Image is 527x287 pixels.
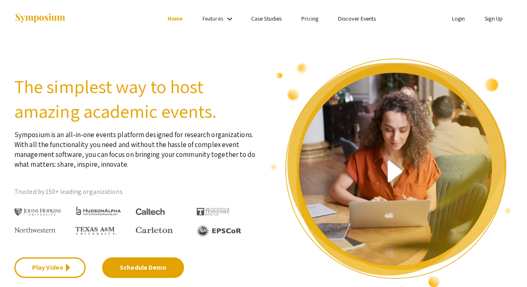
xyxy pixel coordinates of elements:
mat-icon: Expand Features list [225,14,235,24]
a: Features [203,15,223,22]
a: Sign Up [485,15,503,22]
img: Texas A&M University [75,227,117,235]
img: Johns Hopkins University [14,208,61,216]
img: The University of Tennessee [197,208,230,215]
a: Pricing [301,15,318,22]
p: Trusted by 150+ leading organizations [14,186,257,198]
img: HudsonAlpha [75,206,122,215]
img: Symposium by ForagerOne [14,13,66,24]
a: Play Video [14,257,86,278]
p: Symposium is an all-in-one events platform designed for research organizations. With all the func... [14,124,257,169]
img: Caltech [136,208,165,215]
a: Discover Events [338,15,376,22]
a: Schedule Demo [102,257,184,278]
a: Login [452,15,465,22]
img: Carleton [136,227,173,233]
a: Case Studies [251,15,282,22]
img: EPSCOR [197,225,242,237]
h2: The simplest way to host amazing academic events. [14,74,257,124]
img: Northwestern [14,227,56,232]
a: Home [168,15,183,22]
